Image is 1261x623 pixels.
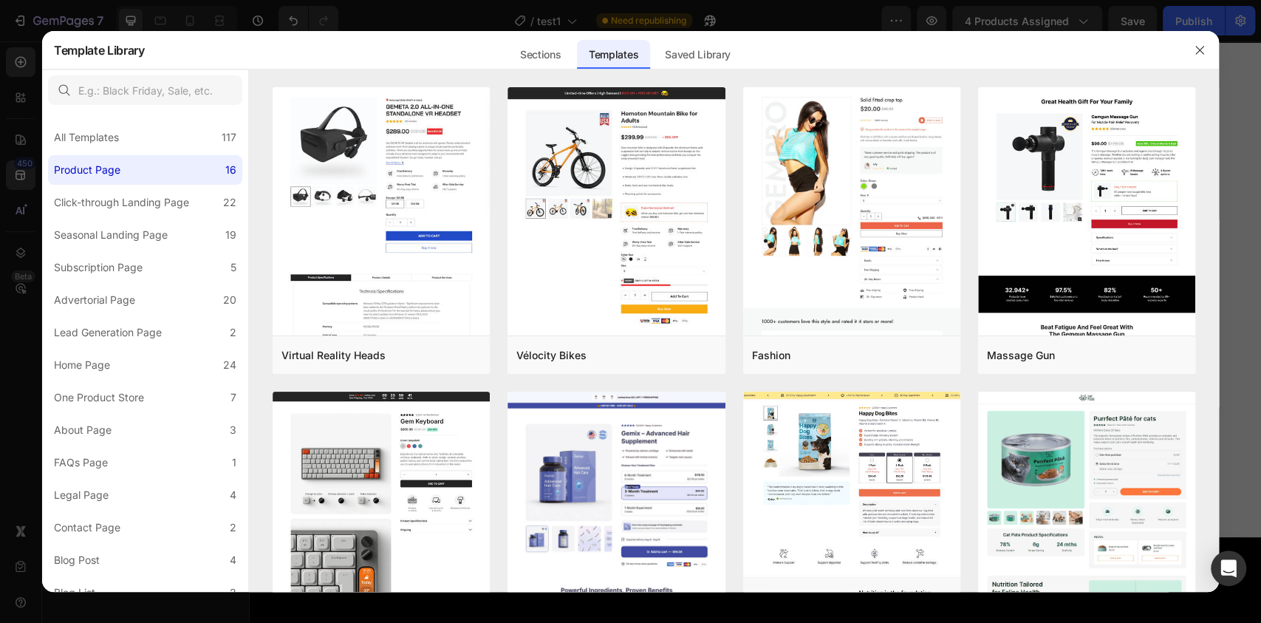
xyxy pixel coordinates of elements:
[54,486,109,504] div: Legal Page
[222,129,236,146] div: 117
[75,387,92,405] button: Carousel Back Arrow
[54,421,112,439] div: About Page
[987,347,1055,364] div: Massage Gun
[223,194,236,211] div: 22
[54,161,120,179] div: Product Page
[518,34,660,55] legend: Band color: medium brown
[54,226,168,244] div: Seasonal Landing Page
[752,347,790,364] div: Fashion
[225,226,236,244] div: 19
[54,291,135,309] div: Advertorial Page
[54,389,144,406] div: One Product Store
[48,75,242,105] input: E.g.: Black Friday, Sale, etc.
[232,454,236,471] div: 1
[223,291,236,309] div: 20
[518,225,949,261] button: Add to cart
[54,356,110,374] div: Home Page
[684,70,761,84] span: medium brown
[1211,551,1246,586] div: Open Intercom Messenger
[530,70,563,84] span: Brown
[230,584,236,602] div: 2
[54,324,162,341] div: Lead Generation Page
[54,259,143,276] div: Subscription Page
[230,389,236,406] div: 7
[54,454,108,471] div: FAQs Page
[552,181,602,213] input: quantity
[653,40,742,69] div: Saved Library
[530,112,603,126] span: greyish-brown
[54,31,145,69] h2: Template Library
[223,356,236,374] div: 24
[54,519,120,537] div: Contact Page
[54,551,100,569] div: Blog Post
[54,194,189,211] div: Click-through Landing Page
[602,181,635,213] button: increment
[230,551,236,569] div: 4
[465,387,482,405] button: Carousel Next Arrow
[230,486,236,504] div: 4
[230,519,236,537] div: 2
[54,129,119,146] div: All Templates
[54,584,95,602] div: Blog List
[225,161,236,179] div: 16
[519,181,552,213] button: decrement
[230,259,236,276] div: 5
[230,421,236,439] div: 3
[508,40,573,69] div: Sections
[281,347,386,364] div: Virtual Reality Heads
[594,70,652,84] span: dark brown
[705,282,763,299] div: Buy it now
[518,273,949,308] button: Buy it now
[577,40,650,69] div: Templates
[230,324,236,341] div: 2
[516,347,587,364] div: Vélocity Bikes
[712,234,773,252] div: Add to cart
[518,148,949,168] div: Quantity
[793,70,887,84] span: muted dark brown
